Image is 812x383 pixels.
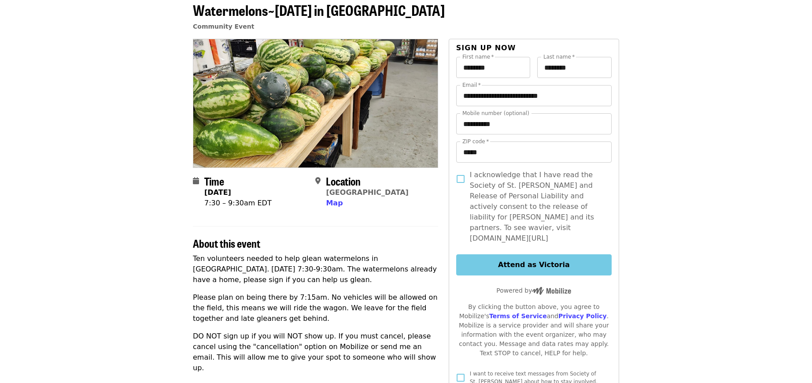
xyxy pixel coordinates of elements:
span: Sign up now [456,44,516,52]
p: DO NOT sign up if you will NOT show up. If you must cancel, please cancel using the "cancellation... [193,331,438,373]
div: By clicking the button above, you agree to Mobilize's and . Mobilize is a service provider and wi... [456,302,612,358]
button: Map [326,198,343,208]
p: Ten volunteers needed to help glean watermelons in [GEOGRAPHIC_DATA]. [DATE] 7:30-9:30am. The wat... [193,253,438,285]
label: First name [462,54,494,59]
span: Time [204,173,224,189]
button: Attend as Victoria [456,254,612,275]
label: ZIP code [462,139,489,144]
img: Watermelons~Monday in Concord organized by Society of St. Andrew [193,39,438,167]
p: Please plan on being there by 7:15am. No vehicles will be allowed on the field, this means we wil... [193,292,438,324]
input: Mobile number (optional) [456,113,612,134]
i: map-marker-alt icon [315,177,321,185]
a: Privacy Policy [558,312,607,320]
span: Map [326,199,343,207]
span: I acknowledge that I have read the Society of St. [PERSON_NAME] and Release of Personal Liability... [470,170,605,244]
input: Last name [537,57,612,78]
a: Terms of Service [489,312,547,320]
a: [GEOGRAPHIC_DATA] [326,188,408,197]
span: Powered by [496,287,571,294]
img: Powered by Mobilize [532,287,571,295]
input: ZIP code [456,141,612,163]
span: About this event [193,235,260,251]
strong: [DATE] [204,188,231,197]
label: Last name [543,54,575,59]
label: Email [462,82,481,88]
input: First name [456,57,531,78]
i: calendar icon [193,177,199,185]
div: 7:30 – 9:30am EDT [204,198,272,208]
input: Email [456,85,612,106]
a: Community Event [193,23,254,30]
span: Location [326,173,361,189]
label: Mobile number (optional) [462,111,529,116]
